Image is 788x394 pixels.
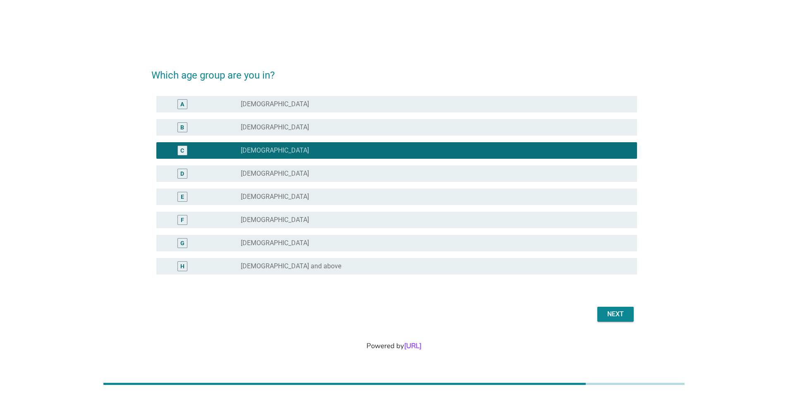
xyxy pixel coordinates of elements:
[181,215,184,224] div: F
[604,309,627,319] div: Next
[181,192,184,201] div: E
[241,146,309,155] label: [DEMOGRAPHIC_DATA]
[241,193,309,201] label: [DEMOGRAPHIC_DATA]
[10,341,778,351] div: Powered by
[151,60,637,83] h2: Which age group are you in?
[241,239,309,247] label: [DEMOGRAPHIC_DATA]
[180,146,184,155] div: C
[180,239,184,247] div: G
[597,307,634,322] button: Next
[241,100,309,108] label: [DEMOGRAPHIC_DATA]
[241,170,309,178] label: [DEMOGRAPHIC_DATA]
[180,100,184,108] div: A
[180,123,184,131] div: B
[241,262,341,270] label: [DEMOGRAPHIC_DATA] and above
[180,262,184,270] div: H
[241,216,309,224] label: [DEMOGRAPHIC_DATA]
[241,123,309,131] label: [DEMOGRAPHIC_DATA]
[180,169,184,178] div: D
[404,341,422,351] a: [URL]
